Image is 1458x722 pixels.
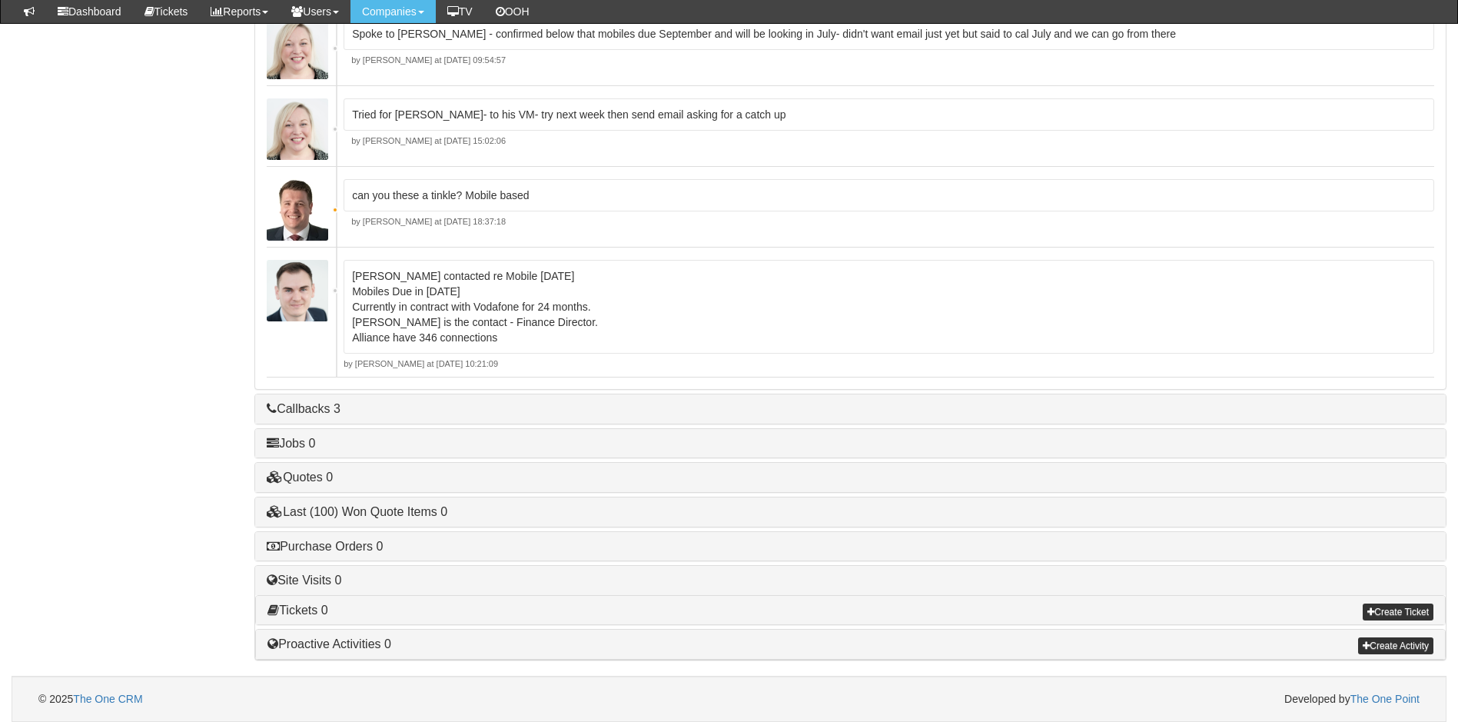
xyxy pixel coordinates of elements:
[267,505,447,518] a: Last (100) Won Quote Items 0
[352,268,1426,345] p: [PERSON_NAME] contacted re Mobile [DATE] Mobiles Due in [DATE] Currently in contract with Vodafon...
[73,693,142,705] a: The One CRM
[352,188,1426,203] p: can you these a tinkle? Mobile based
[344,358,1434,371] p: by [PERSON_NAME] at [DATE] 10:21:09
[267,540,383,553] a: Purchase Orders 0
[344,216,1434,228] p: by [PERSON_NAME] at [DATE] 18:37:18
[344,135,1434,148] p: by [PERSON_NAME] at [DATE] 15:02:06
[267,402,340,415] a: Callbacks 3
[344,55,1434,67] p: by [PERSON_NAME] at [DATE] 09:54:57
[1350,693,1420,705] a: The One Point
[267,18,328,79] img: Laura Toyne
[1363,604,1433,621] a: Create Ticket
[352,107,1426,122] p: Tried for [PERSON_NAME]- to his VM- try next week then send email asking for a catch up
[267,471,333,484] a: Quotes 0
[267,437,315,450] a: Jobs 0
[267,604,327,617] a: Tickets 0
[267,574,341,587] a: Site Visits 0
[267,260,328,321] img: Nathan Greenfield
[267,637,391,650] a: Proactive Activities 0
[1358,637,1433,654] a: Create Activity
[38,693,143,705] span: © 2025
[267,98,328,160] img: Laura Toyne
[352,26,1426,42] p: Spoke to [PERSON_NAME] - confirmed below that mobiles due September and will be looking in July- ...
[1284,691,1420,707] span: Developed by
[267,179,328,241] img: Sam Drinkall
